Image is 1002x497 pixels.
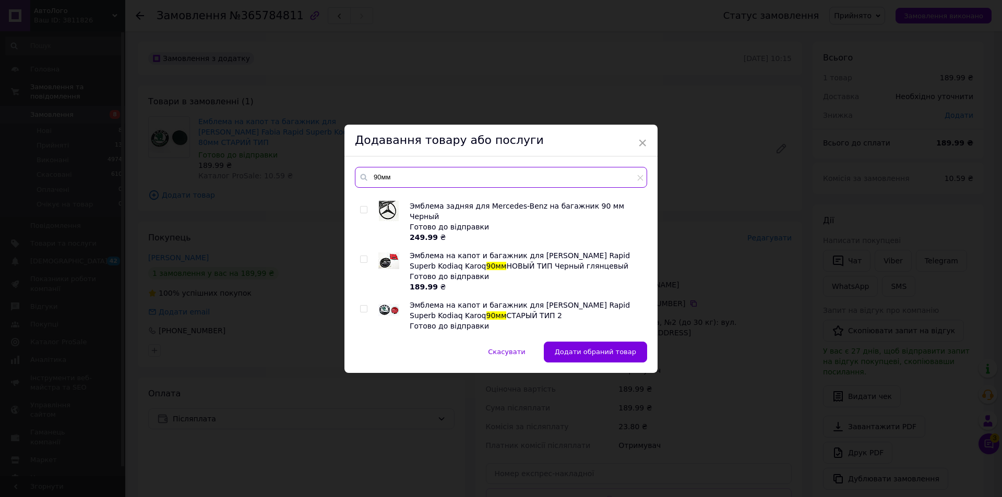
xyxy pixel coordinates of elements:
[355,167,647,188] input: Пошук за товарами та послугами
[410,283,438,291] b: 189.99
[410,251,630,270] span: Эмблема на капот и багажник для [PERSON_NAME] Rapid Superb Kodiaq Karoq
[410,233,438,241] b: 249.99
[410,232,641,243] div: ₴
[544,342,647,362] button: Додати обраний товар
[488,348,525,356] span: Скасувати
[378,252,399,269] img: Эмблема на капот и багажник для Skoda Octavia Fabia Rapid Superb Kodiaq Karoq 90мм НОВЫЙ ТИП Черн...
[486,262,507,270] span: 90мм
[410,222,641,232] div: Готово до відправки
[410,282,641,292] div: ₴
[378,304,399,316] img: Эмблема на капот и багажник для Skoda Octavia Fabia Rapid Superb Kodiaq Karoq 90мм СТАРЫЙ ТИП 2
[638,134,647,152] span: ×
[410,271,641,282] div: Готово до відправки
[344,125,658,156] div: Додавання товару або послуги
[486,311,507,320] span: 90мм
[555,348,636,356] span: Додати обраний товар
[477,342,536,362] button: Скасувати
[506,262,628,270] span: НОВЫЙ ТИП Черный глянцевый
[379,201,399,221] img: Эмблема задняя для Mercedes-Benz на багажник 90 мм Черный
[410,301,630,320] span: Эмблема на капот и багажник для [PERSON_NAME] Rapid Superb Kodiaq Karoq
[506,311,562,320] span: СТАРЫЙ ТИП 2
[410,202,624,221] span: Эмблема задняя для Mercedes-Benz на багажник 90 мм Черный
[410,321,641,331] div: Готово до відправки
